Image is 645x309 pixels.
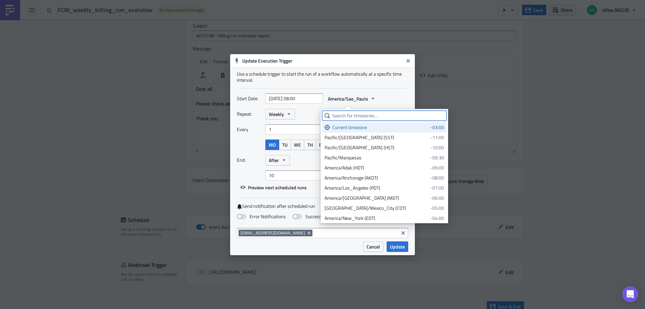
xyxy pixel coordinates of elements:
[3,3,321,38] body: Rich Text Area. Press ALT-0 for help.
[325,185,428,191] div: America/Los_Angeles (PDT)
[325,205,428,211] div: [GEOGRAPHIC_DATA]/Mexico_City (CDT)
[430,124,444,131] span: -03:00
[325,93,379,104] button: America/Sao_Paulo
[237,71,408,83] div: Use a schedule trigger to start the run of a workflow automatically at a specific time interval.
[332,124,428,131] div: Current timezone
[430,175,444,181] span: -08:00
[3,17,321,23] p: Please check attached overview of billing runs made in iTMS/FM for the onboarded carriers.
[430,134,444,141] span: -11:00
[265,109,295,119] button: Weekly
[622,286,638,302] div: Open Intercom Messenger
[325,154,428,161] div: Pacific/Marquesas
[237,109,262,119] label: Repeat:
[307,141,313,148] span: TH
[430,144,444,151] span: -10:00
[237,203,408,209] label: Send notification after scheduled run
[237,124,262,134] label: Every
[269,157,279,164] span: After
[3,32,321,38] p: Thank you.
[248,184,307,191] span: Preview next scheduled runs
[242,58,403,64] h6: Update Execution Trigger
[322,111,446,121] input: Search for timezones...
[294,141,301,148] span: WE
[325,134,428,141] div: Pacific/[GEOGRAPHIC_DATA] (SST)
[291,140,304,150] button: WE
[265,93,323,104] input: YYYY-MM-DD HH:mm
[265,155,290,165] button: After
[237,93,262,104] label: Start Date:
[328,95,368,102] span: America/Sao_Paulo
[367,243,380,250] span: Cancel
[387,241,408,252] button: Update
[390,243,405,250] span: Update
[265,140,279,150] button: MO
[325,215,428,222] div: America/New_York (EDT)
[237,182,310,193] button: Preview next scheduled runs
[3,3,321,8] p: Dear all,
[319,141,325,148] span: FR
[279,140,291,150] button: TU
[325,144,428,151] div: Pacific/[GEOGRAPHIC_DATA] (HST)
[269,111,284,118] span: Weekly
[306,230,312,236] button: Remove Tag
[325,175,428,181] div: America/Anchorage (AKDT)
[241,230,305,236] span: [EMAIL_ADDRESS][DOMAIN_NAME]
[304,140,316,150] button: TH
[237,155,262,165] label: End:
[430,164,444,171] span: -09:00
[293,214,348,220] label: Success Notifications
[316,140,328,150] button: FR
[430,215,444,222] span: -04:00
[269,141,276,148] span: MO
[403,56,413,66] button: Close
[325,164,428,171] div: America/Adak (HDT)
[237,214,286,220] label: Error Notifications
[430,154,444,161] span: -09:30
[363,241,383,252] button: Cancel
[282,141,288,148] span: TU
[399,229,407,237] button: Clear selected items
[325,195,428,201] div: America/[GEOGRAPHIC_DATA] (MDT)
[430,195,444,201] span: -06:00
[430,185,444,191] span: -07:00
[430,205,444,211] span: -05:00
